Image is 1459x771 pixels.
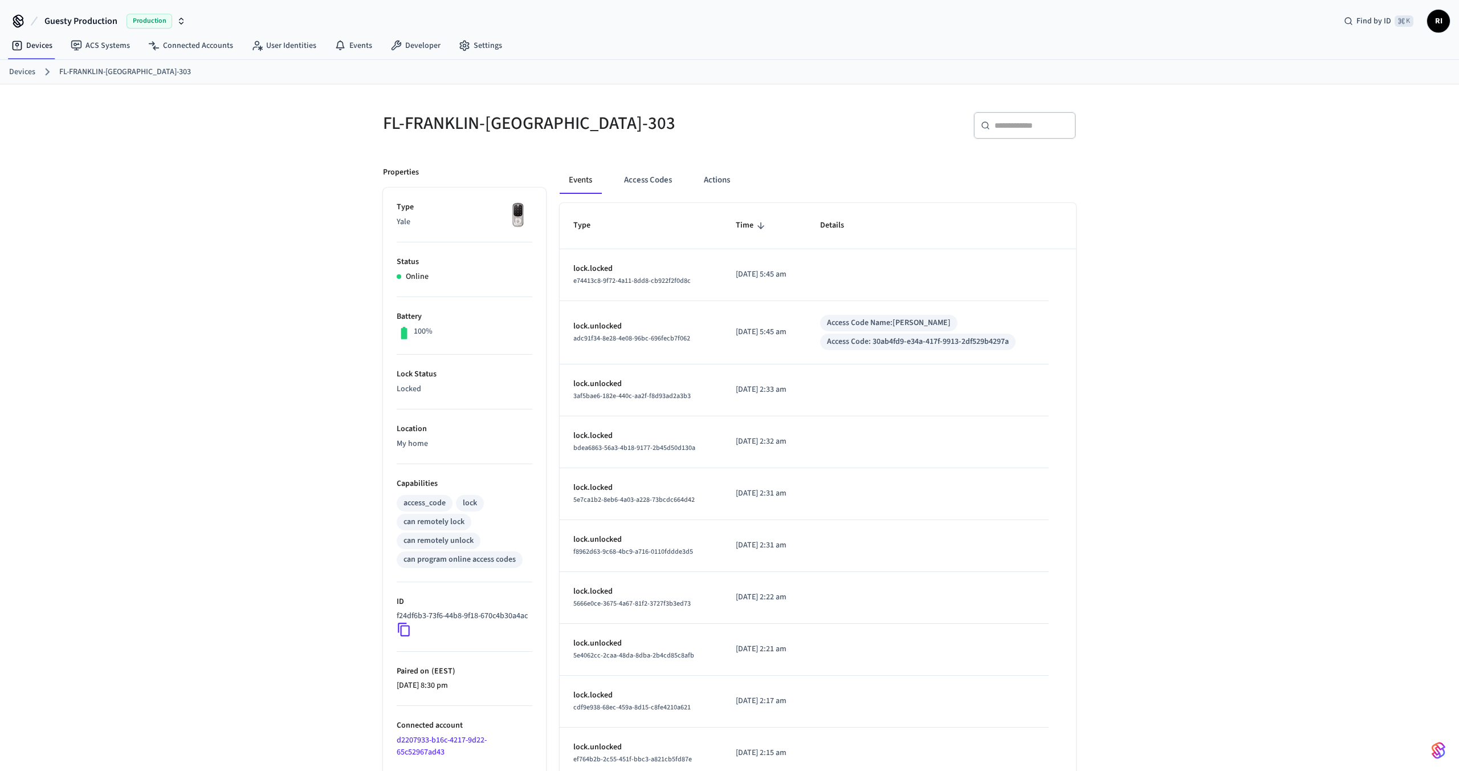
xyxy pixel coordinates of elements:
[139,35,242,56] a: Connected Accounts
[59,66,191,78] a: FL-FRANKLIN-[GEOGRAPHIC_DATA]-303
[695,167,739,194] button: Actions
[397,720,532,732] p: Connected account
[573,651,694,660] span: 5e4062cc-2caa-48da-8dba-2b4cd85c8afb
[383,112,723,135] h5: FL-FRANKLIN-[GEOGRAPHIC_DATA]-303
[573,276,691,286] span: e74413c8-9f72-4a11-8dd8-cb922f2f0d8c
[406,271,429,283] p: Online
[504,201,532,230] img: Yale Assure Touchscreen Wifi Smart Lock, Satin Nickel, Front
[573,378,708,390] p: lock.unlocked
[1432,741,1445,760] img: SeamLogoGradient.69752ec5.svg
[404,497,446,509] div: access_code
[414,326,433,338] p: 100%
[397,423,532,435] p: Location
[573,703,691,712] span: cdf9e938-68ec-459a-8d15-c8fe4210a621
[397,680,532,692] p: [DATE] 8:30 pm
[397,735,487,758] a: d2207933-b16c-4217-9d22-65c52967ad43
[573,443,695,453] span: bdea6863-56a3-4b18-9177-2b45d50d130a
[463,497,477,509] div: lock
[573,391,691,401] span: 3af5bae6-182e-440c-aa2f-f8d93ad2a3b3
[560,167,1076,194] div: ant example
[429,666,455,677] span: ( EEST )
[397,438,532,450] p: My home
[397,478,532,490] p: Capabilities
[827,336,1009,348] div: Access Code: 30ab4fd9-e34a-417f-9913-2df529b4297a
[736,747,793,759] p: [DATE] 2:15 am
[573,754,692,764] span: ef764b2b-2c55-451f-bbc3-a821cb5fd87e
[736,695,793,707] p: [DATE] 2:17 am
[1335,11,1423,31] div: Find by ID⌘ K
[573,741,708,753] p: lock.unlocked
[397,666,532,677] p: Paired on
[820,217,859,234] span: Details
[736,217,768,234] span: Time
[397,368,532,380] p: Lock Status
[1356,15,1391,27] span: Find by ID
[827,317,951,329] div: Access Code Name: [PERSON_NAME]
[404,516,464,528] div: can remotely lock
[573,320,708,332] p: lock.unlocked
[242,35,325,56] a: User Identities
[573,599,691,608] span: 5666e0ce-3675-4a67-81f2-3727f3b3ed73
[381,35,450,56] a: Developer
[573,482,708,494] p: lock.locked
[573,547,693,557] span: f8962d63-9c68-4bc9-a716-0110fddde3d5
[736,488,793,500] p: [DATE] 2:31 am
[127,14,172,29] span: Production
[736,643,793,655] p: [DATE] 2:21 am
[9,66,35,78] a: Devices
[573,263,708,275] p: lock.locked
[573,334,690,343] span: adc91f34-8e28-4e08-96bc-696fecb7f062
[573,534,708,546] p: lock.unlocked
[404,535,474,547] div: can remotely unlock
[397,610,528,622] p: f24df6b3-73f6-44b8-9f18-670c4b30a4ac
[325,35,381,56] a: Events
[736,591,793,603] p: [DATE] 2:22 am
[397,216,532,228] p: Yale
[2,35,62,56] a: Devices
[573,586,708,598] p: lock.locked
[404,554,516,566] div: can program online access codes
[1427,10,1450,33] button: RI
[1395,15,1413,27] span: ⌘ K
[573,495,695,505] span: 5e7ca1b2-8eb6-4a03-a228-73bcdc664d42
[383,167,419,178] p: Properties
[1428,11,1449,31] span: RI
[397,201,532,213] p: Type
[615,167,681,194] button: Access Codes
[397,311,532,323] p: Battery
[736,384,793,396] p: [DATE] 2:33 am
[397,596,532,608] p: ID
[573,430,708,442] p: lock.locked
[62,35,139,56] a: ACS Systems
[44,14,117,28] span: Guesty Production
[397,256,532,268] p: Status
[573,638,708,650] p: lock.unlocked
[736,436,793,448] p: [DATE] 2:32 am
[397,383,532,395] p: Locked
[450,35,511,56] a: Settings
[573,217,605,234] span: Type
[736,539,793,551] p: [DATE] 2:31 am
[736,326,793,338] p: [DATE] 5:45 am
[736,269,793,281] p: [DATE] 5:45 am
[573,689,708,701] p: lock.locked
[560,167,601,194] button: Events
